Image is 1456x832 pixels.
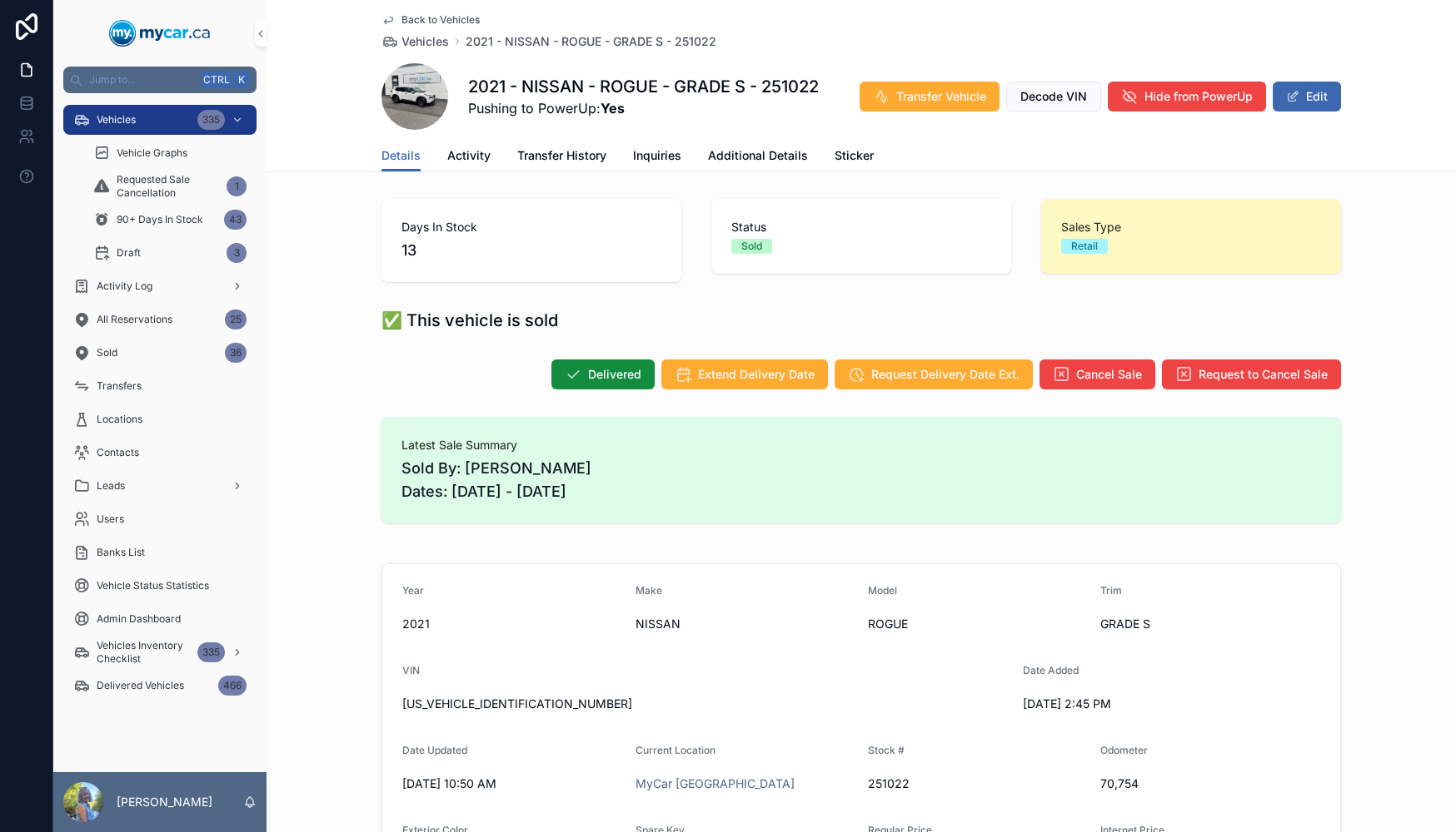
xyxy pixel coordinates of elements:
span: Trim [1100,584,1122,597]
a: Activity Log [63,271,257,301]
span: [DATE] 2:45 PM [1023,696,1243,712]
span: Extend Delivery Date [698,366,815,383]
div: Sold [741,239,762,254]
div: 335 [197,110,225,130]
a: Draft3 [83,238,257,268]
span: Activity [447,147,491,164]
span: Activity Log [97,280,152,293]
button: Cancel Sale [1040,359,1155,389]
a: Vehicles335 [63,105,257,135]
span: VIN [402,664,420,676]
button: Transfer Vehicle [860,82,1000,111]
button: Edit [1273,82,1341,111]
span: 251022 [868,775,1087,792]
a: Vehicle Status Statistics [63,571,257,601]
span: Transfer History [517,147,606,164]
div: 466 [218,676,247,696]
a: 2021 - NISSAN - ROGUE - GRADE S - 251022 [466,33,716,50]
button: Request to Cancel Sale [1162,359,1341,389]
span: Pushing to PowerUp: [468,98,819,118]
p: [PERSON_NAME] [117,794,212,810]
span: Delivered [588,366,641,383]
a: Delivered Vehicles466 [63,671,257,701]
span: Details [381,147,421,164]
strong: Yes [601,100,625,116]
span: Request Delivery Date Ext. [871,366,1020,383]
span: Vehicle Graphs [117,146,187,160]
a: Details [381,141,421,172]
span: ROGUE [868,616,1087,632]
a: Requested Sale Cancellation1 [83,171,257,201]
span: Date Added [1023,664,1079,676]
a: Transfers [63,371,257,401]
button: Delivered [551,359,655,389]
span: Requested Sale Cancellation [117,173,220,200]
span: Vehicles Inventory Checklist [97,639,191,666]
span: Request to Cancel Sale [1199,366,1328,383]
a: MyCar [GEOGRAPHIC_DATA] [636,775,795,792]
div: 25 [225,310,247,329]
span: Transfers [97,379,142,393]
button: Jump to...CtrlK [63,67,257,93]
button: Decode VIN [1006,82,1101,111]
span: [US_VEHICLE_IDENTIFICATION_NUMBER] [402,696,1010,712]
a: All Reservations25 [63,305,257,334]
span: Leads [97,479,125,493]
a: Back to Vehicles [381,13,480,27]
span: Users [97,513,124,526]
a: Vehicles Inventory Checklist335 [63,637,257,667]
span: Current Location [636,744,716,756]
button: Extend Delivery Date [661,359,828,389]
a: Sticker [835,141,874,174]
span: Additional Details [708,147,808,164]
div: 3 [227,243,247,263]
span: Admin Dashboard [97,612,181,626]
a: Transfer History [517,141,606,174]
span: Draft [117,246,141,260]
button: Hide from PowerUp [1108,82,1266,111]
a: Activity [447,141,491,174]
span: Days In Stock [401,219,661,235]
span: Banks List [97,546,145,559]
div: scrollable content [53,93,267,722]
a: Locations [63,404,257,434]
span: Sold [97,346,117,359]
div: 36 [225,343,247,363]
span: Vehicles [401,33,449,50]
a: Contacts [63,438,257,468]
span: Odometer [1100,744,1148,756]
a: Admin Dashboard [63,604,257,634]
span: Ctrl [202,72,232,88]
span: Date Updated [402,744,467,756]
span: Sticker [835,147,874,164]
span: Hide from PowerUp [1144,88,1253,105]
div: 1 [227,176,247,196]
span: 70,754 [1100,775,1320,792]
div: 43 [224,210,247,230]
span: Sales Type [1061,219,1321,235]
a: Inquiries [633,141,681,174]
h1: 2021 - NISSAN - ROGUE - GRADE S - 251022 [468,75,819,98]
a: Sold36 [63,338,257,368]
span: 90+ Days In Stock [117,213,203,226]
span: Transfer Vehicle [896,88,986,105]
span: Latest Sale Summary [401,437,1321,453]
span: Make [636,584,662,597]
span: 13 [401,239,661,262]
span: Contacts [97,446,139,459]
span: Cancel Sale [1076,366,1142,383]
img: App logo [109,20,211,47]
span: Vehicle Status Statistics [97,579,209,592]
a: 90+ Days In Stock43 [83,205,257,235]
span: Jump to... [89,73,195,87]
span: Back to Vehicles [401,13,480,27]
span: GRADE S [1100,616,1320,632]
a: Leads [63,471,257,501]
span: [DATE] 10:50 AM [402,775,622,792]
a: Vehicle Graphs [83,138,257,168]
span: Vehicles [97,113,136,126]
span: Year [402,584,424,597]
span: NISSAN [636,616,855,632]
span: Model [868,584,897,597]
